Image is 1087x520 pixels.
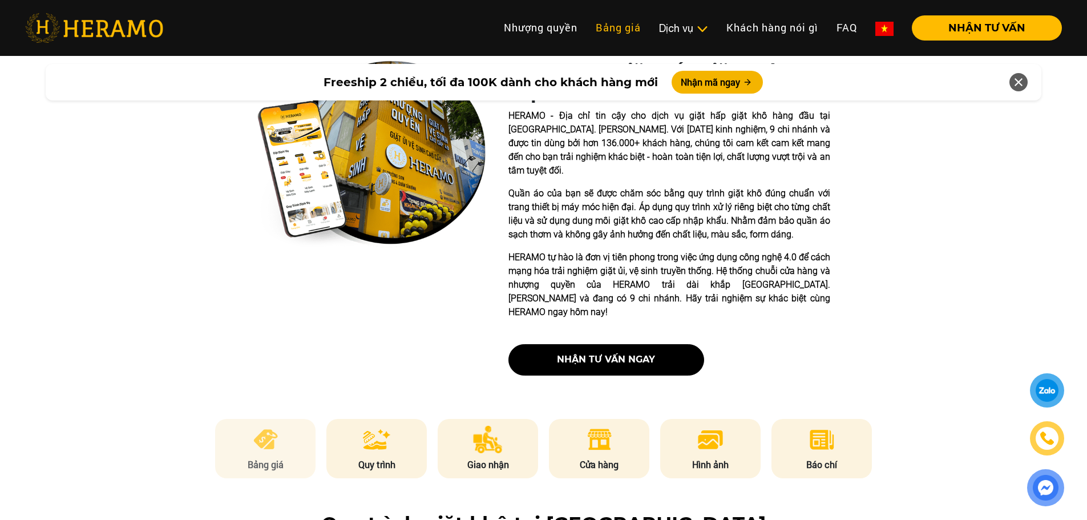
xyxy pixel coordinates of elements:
[215,458,316,471] p: Bảng giá
[875,22,894,36] img: vn-flag.png
[495,15,587,40] a: Nhượng quyền
[659,21,708,36] div: Dịch vụ
[508,109,830,178] p: HERAMO - Địa chỉ tin cậy cho dịch vụ giặt hấp giặt khô hàng đầu tại [GEOGRAPHIC_DATA]. [PERSON_NA...
[25,13,163,43] img: heramo-logo.png
[363,426,390,453] img: process.png
[508,344,704,376] button: nhận tư vấn ngay
[585,426,613,453] img: store.png
[438,458,538,471] p: Giao nhận
[697,426,724,453] img: image.png
[257,61,486,248] img: heramo-quality-banner
[473,426,503,453] img: delivery.png
[508,187,830,241] p: Quần áo của bạn sẽ được chăm sóc bằng quy trình giặt khô đúng chuẩn với trang thiết bị máy móc hi...
[717,15,827,40] a: Khách hàng nói gì
[903,23,1062,33] a: NHẬN TƯ VẤN
[549,458,649,471] p: Cửa hàng
[508,251,830,319] p: HERAMO tự hào là đơn vị tiên phong trong việc ứng dụng công nghệ 4.0 để cách mạng hóa trải nghiệm...
[912,15,1062,41] button: NHẬN TƯ VẤN
[696,23,708,35] img: subToggleIcon
[808,426,836,453] img: news.png
[672,71,763,94] button: Nhận mã ngay
[252,426,280,453] img: pricing.png
[587,15,650,40] a: Bảng giá
[1038,430,1055,447] img: phone-icon
[324,74,658,91] span: Freeship 2 chiều, tối đa 100K dành cho khách hàng mới
[771,458,872,471] p: Báo chí
[660,458,761,471] p: Hình ảnh
[1032,423,1062,454] a: phone-icon
[827,15,866,40] a: FAQ
[326,458,427,471] p: Quy trình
